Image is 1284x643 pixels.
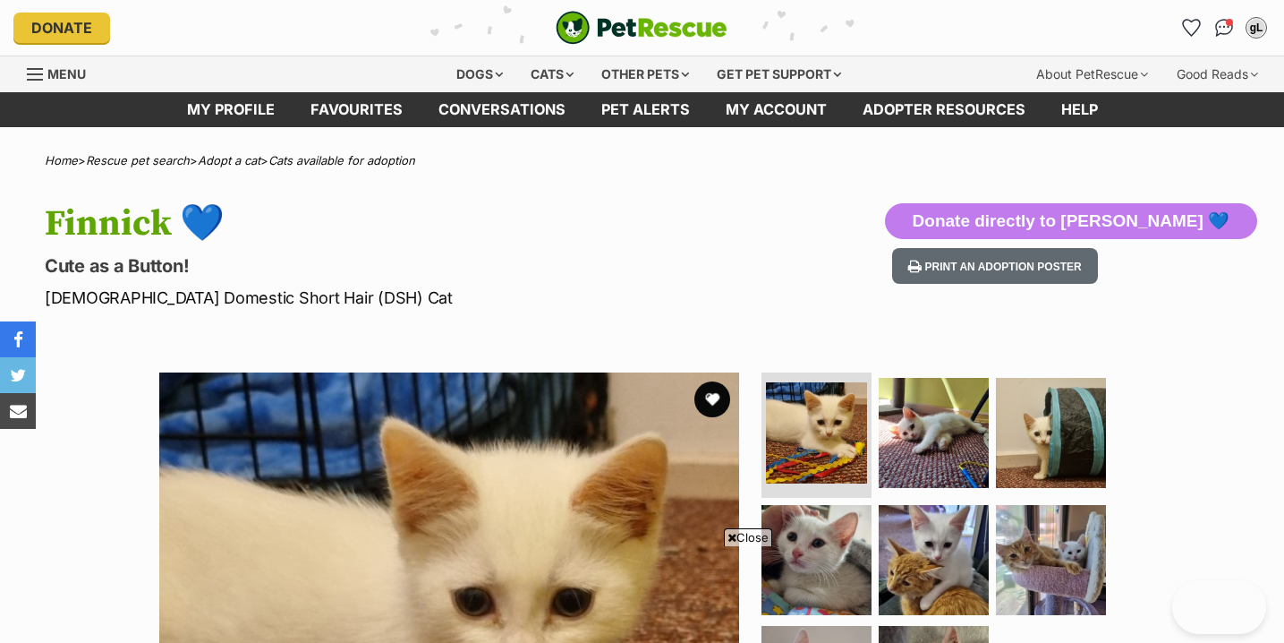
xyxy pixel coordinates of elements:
div: Get pet support [704,56,854,92]
img: Photo of Finnick 💙 [996,378,1106,488]
div: About PetRescue [1024,56,1161,92]
a: Donate [13,13,110,43]
a: My account [708,92,845,127]
a: My profile [169,92,293,127]
a: Cats available for adoption [268,153,415,167]
ul: Account quick links [1178,13,1271,42]
span: Menu [47,66,86,81]
span: Close [724,528,772,546]
div: Dogs [444,56,515,92]
img: Photo of Finnick 💙 [879,378,989,488]
a: conversations [421,92,583,127]
a: Pet alerts [583,92,708,127]
button: Donate directly to [PERSON_NAME] 💙 [885,203,1257,239]
div: gL [1247,19,1265,37]
p: Cute as a Button! [45,253,783,279]
img: chat-41dd97257d64d25036548639549fe6c8038ab92f7586957e7f3b1b290dea8141.svg [1215,19,1234,37]
p: [DEMOGRAPHIC_DATA] Domestic Short Hair (DSH) Cat [45,286,783,310]
img: Photo of Finnick 💙 [996,505,1106,615]
a: Favourites [1178,13,1206,42]
a: PetRescue [556,11,727,45]
button: Print an adoption poster [892,248,1098,285]
a: Adopter resources [845,92,1043,127]
div: Other pets [589,56,702,92]
a: Rescue pet search [86,153,190,167]
div: Good Reads [1164,56,1271,92]
button: favourite [694,382,730,417]
img: Photo of Finnick 💙 [761,505,872,615]
a: Favourites [293,92,421,127]
img: Photo of Finnick 💙 [766,382,867,484]
a: Adopt a cat [198,153,260,167]
img: logo-cat-932fe2b9b8326f06289b0f2fb663e598f794de774fb13d1741a6617ecf9a85b4.svg [556,11,727,45]
a: Conversations [1210,13,1238,42]
button: My account [1242,13,1271,42]
a: Home [45,153,78,167]
img: Photo of Finnick 💙 [879,505,989,615]
iframe: Help Scout Beacon - Open [1172,580,1266,634]
a: Help [1043,92,1116,127]
h1: Finnick 💙 [45,203,783,244]
a: Menu [27,56,98,89]
div: Cats [518,56,586,92]
iframe: Advertisement [317,553,968,634]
